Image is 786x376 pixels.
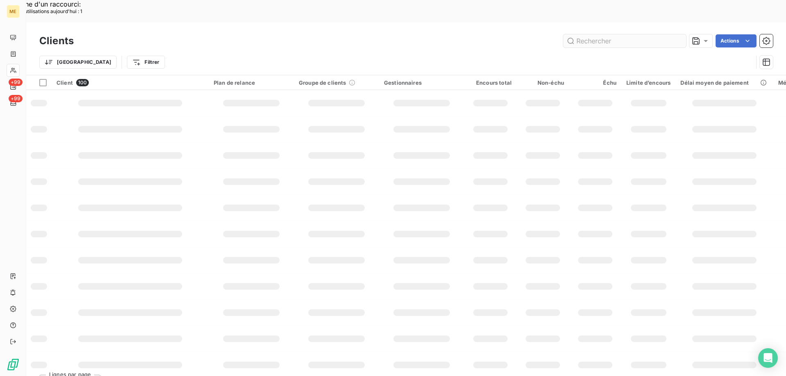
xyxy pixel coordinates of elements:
[9,79,23,86] span: +99
[384,79,459,86] div: Gestionnaires
[7,358,20,371] img: Logo LeanPay
[626,79,671,86] div: Limite d’encours
[758,348,778,368] div: Open Intercom Messenger
[127,56,165,69] button: Filtrer
[9,95,23,102] span: +99
[716,34,757,47] button: Actions
[299,79,346,86] span: Groupe de clients
[680,79,768,86] div: Délai moyen de paiement
[563,34,686,47] input: Rechercher
[214,79,289,86] div: Plan de relance
[39,34,74,48] h3: Clients
[39,56,117,69] button: [GEOGRAPHIC_DATA]
[76,79,89,86] span: 100
[574,79,617,86] div: Échu
[7,97,19,110] a: +99
[7,80,19,93] a: +99
[469,79,512,86] div: Encours total
[522,79,564,86] div: Non-échu
[56,79,73,86] span: Client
